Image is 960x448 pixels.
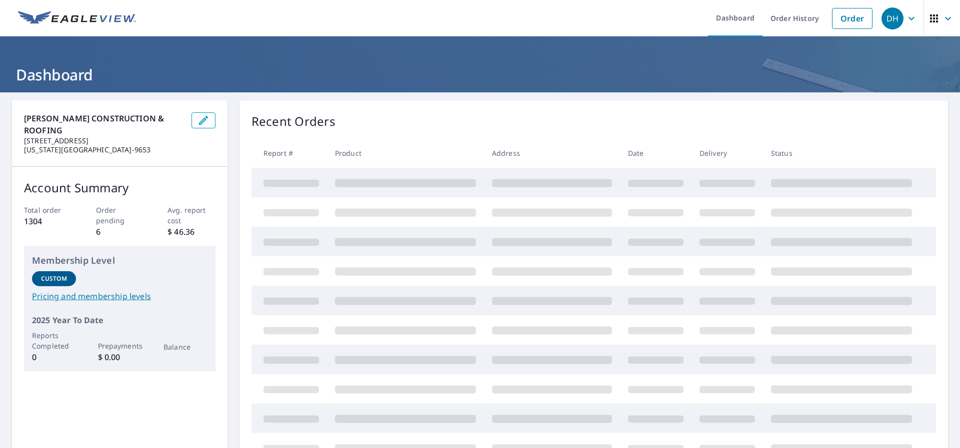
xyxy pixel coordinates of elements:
p: 0 [32,351,76,363]
p: Recent Orders [251,112,335,130]
p: Account Summary [24,179,215,197]
img: EV Logo [18,11,136,26]
th: Date [620,138,691,168]
p: Custom [41,274,67,283]
p: 2025 Year To Date [32,314,207,326]
p: [STREET_ADDRESS] [24,136,183,145]
div: DH [881,7,903,29]
p: 6 [96,226,144,238]
p: $ 46.36 [167,226,215,238]
th: Product [327,138,484,168]
a: Pricing and membership levels [32,290,207,302]
th: Status [763,138,920,168]
p: Avg. report cost [167,205,215,226]
p: Reports Completed [32,330,76,351]
p: 1304 [24,215,72,227]
p: [PERSON_NAME] CONSTRUCTION & ROOFING [24,112,183,136]
p: [US_STATE][GEOGRAPHIC_DATA]-9653 [24,145,183,154]
th: Delivery [691,138,763,168]
p: Order pending [96,205,144,226]
th: Report # [251,138,327,168]
p: $ 0.00 [98,351,142,363]
a: Order [832,8,872,29]
p: Membership Level [32,254,207,267]
p: Total order [24,205,72,215]
p: Balance [163,342,207,352]
th: Address [484,138,620,168]
h1: Dashboard [12,64,948,85]
p: Prepayments [98,341,142,351]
